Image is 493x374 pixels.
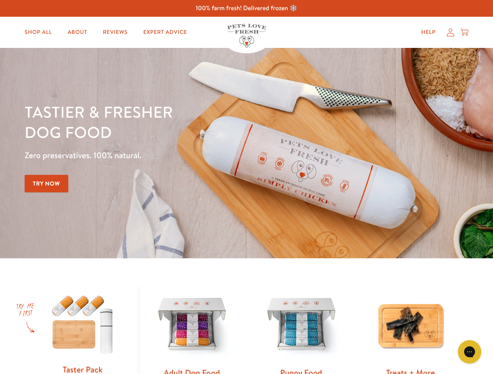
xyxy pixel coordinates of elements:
[18,25,58,40] a: Shop All
[415,25,442,40] a: Help
[25,148,320,162] p: Zero preservatives. 100% natural.
[137,25,193,40] a: Expert Advice
[96,25,133,40] a: Reviews
[227,24,266,48] img: Pets Love Fresh
[25,175,68,192] a: Try Now
[454,337,485,366] iframe: Gorgias live chat messenger
[61,25,93,40] a: About
[25,102,320,142] h1: Tastier & fresher dog food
